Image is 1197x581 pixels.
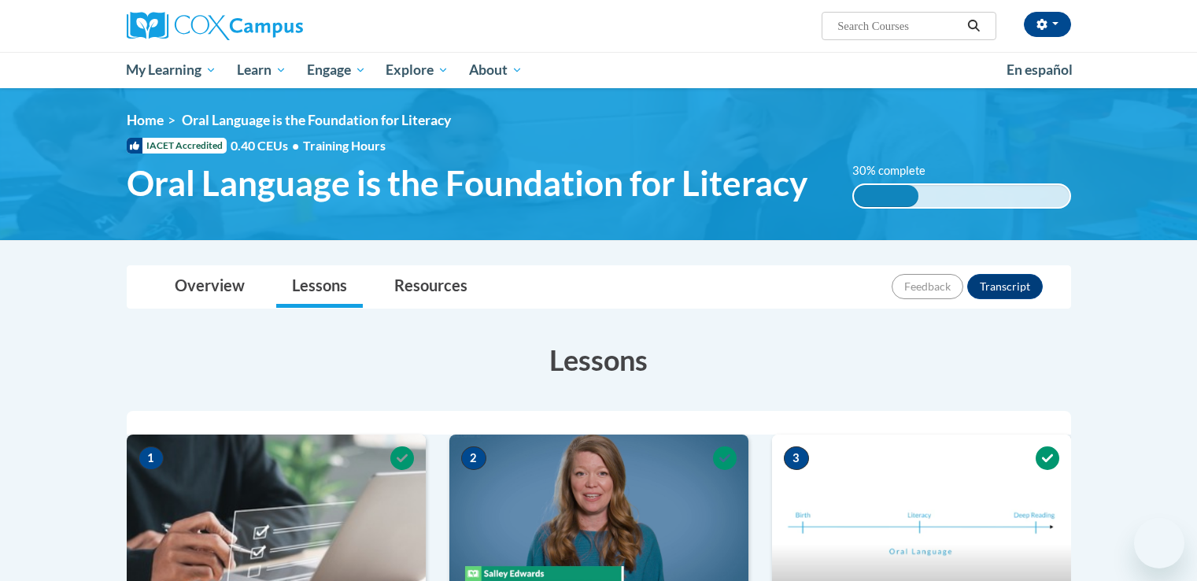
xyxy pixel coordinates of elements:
[996,54,1083,87] a: En español
[127,112,164,128] a: Home
[231,137,303,154] span: 0.40 CEUs
[784,446,809,470] span: 3
[297,52,376,88] a: Engage
[127,162,807,204] span: Oral Language is the Foundation for Literacy
[386,61,449,80] span: Explore
[237,61,286,80] span: Learn
[307,61,366,80] span: Engage
[116,52,227,88] a: My Learning
[1007,61,1073,78] span: En español
[962,17,985,35] button: Search
[159,266,260,308] a: Overview
[103,52,1095,88] div: Main menu
[303,138,386,153] span: Training Hours
[892,274,963,299] button: Feedback
[126,61,216,80] span: My Learning
[182,112,451,128] span: Oral Language is the Foundation for Literacy
[375,52,459,88] a: Explore
[967,274,1043,299] button: Transcript
[227,52,297,88] a: Learn
[469,61,523,80] span: About
[852,162,943,179] label: 30% complete
[127,12,303,40] img: Cox Campus
[459,52,533,88] a: About
[836,17,962,35] input: Search Courses
[139,446,164,470] span: 1
[292,138,299,153] span: •
[1024,12,1071,37] button: Account Settings
[461,446,486,470] span: 2
[127,12,426,40] a: Cox Campus
[854,185,918,207] div: 30% complete
[379,266,483,308] a: Resources
[276,266,363,308] a: Lessons
[127,340,1071,379] h3: Lessons
[1134,518,1184,568] iframe: Button to launch messaging window
[127,138,227,154] span: IACET Accredited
